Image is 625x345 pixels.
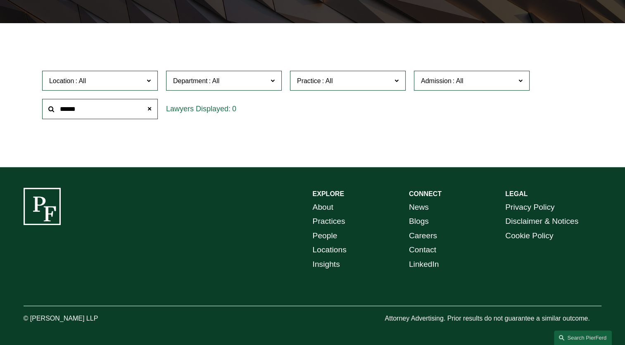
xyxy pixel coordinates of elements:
a: LinkedIn [409,257,439,272]
a: Cookie Policy [505,229,553,243]
span: Location [49,77,74,84]
p: © [PERSON_NAME] LLP [24,313,144,325]
strong: LEGAL [505,190,528,197]
span: Practice [297,77,321,84]
a: News [409,200,429,215]
a: Privacy Policy [505,200,554,215]
a: Careers [409,229,437,243]
a: Blogs [409,214,429,229]
a: Disclaimer & Notices [505,214,578,229]
a: Insights [313,257,340,272]
a: People [313,229,337,243]
span: Department [173,77,208,84]
span: 0 [232,105,236,113]
span: Admission [421,77,452,84]
a: Locations [313,243,347,257]
a: Contact [409,243,436,257]
strong: CONNECT [409,190,442,197]
a: Search this site [554,331,612,345]
p: Attorney Advertising. Prior results do not guarantee a similar outcome. [385,313,601,325]
a: Practices [313,214,345,229]
strong: EXPLORE [313,190,344,197]
a: About [313,200,333,215]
